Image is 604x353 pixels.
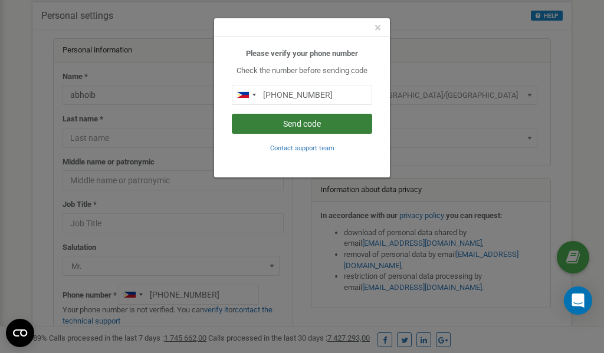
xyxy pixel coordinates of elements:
a: Contact support team [270,143,334,152]
button: Send code [232,114,372,134]
button: Close [375,22,381,34]
p: Check the number before sending code [232,65,372,77]
b: Please verify your phone number [246,49,358,58]
div: Open Intercom Messenger [564,286,592,315]
small: Contact support team [270,144,334,152]
button: Open CMP widget [6,319,34,347]
input: 0905 123 4567 [232,85,372,105]
div: Telephone country code [232,85,260,104]
span: × [375,21,381,35]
